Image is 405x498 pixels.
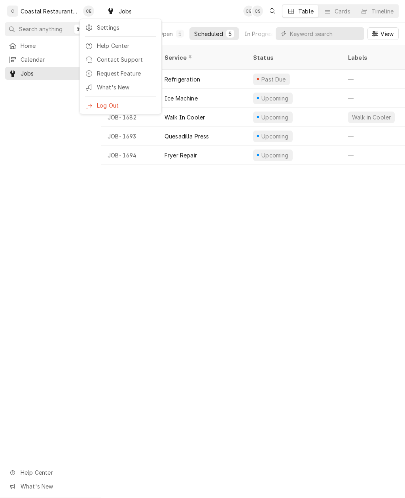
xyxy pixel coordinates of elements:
[97,55,156,64] div: Contact Support
[97,83,156,91] div: What's New
[97,101,156,110] div: Log Out
[97,42,156,50] div: Help Center
[97,69,156,78] div: Request Feature
[97,23,156,32] div: Settings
